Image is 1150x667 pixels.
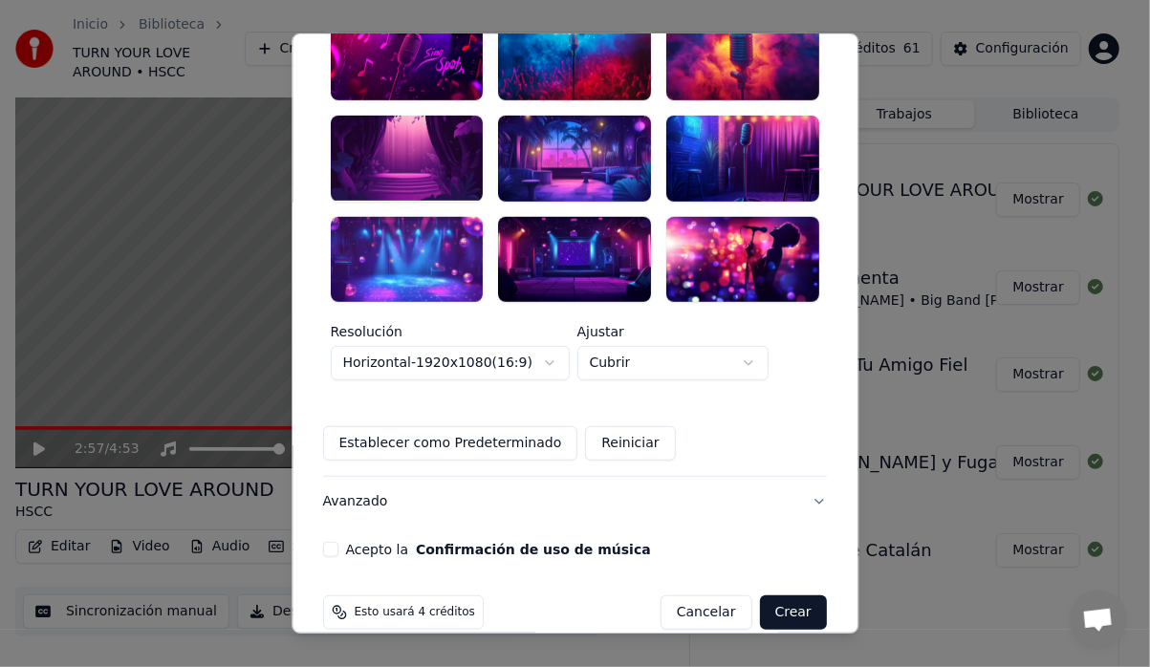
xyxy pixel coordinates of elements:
[331,325,570,338] label: Resolución
[661,595,752,630] button: Cancelar
[416,543,651,556] button: Acepto la
[586,426,676,461] button: Reiniciar
[577,325,769,338] label: Ajustar
[760,595,827,630] button: Crear
[355,605,475,620] span: Esto usará 4 créditos
[346,543,651,556] label: Acepto la
[323,477,827,527] button: Avanzado
[323,426,578,461] button: Establecer como Predeterminado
